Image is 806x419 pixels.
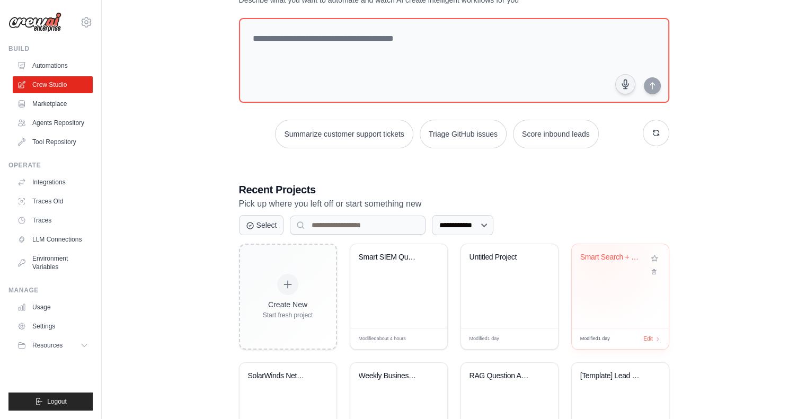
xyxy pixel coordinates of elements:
div: Build [8,44,93,53]
a: Agents Repository [13,114,93,131]
h3: Recent Projects [239,182,669,197]
button: Score inbound leads [513,120,599,148]
a: Marketplace [13,95,93,112]
iframe: Chat Widget [753,368,806,419]
div: Manage [8,286,93,295]
button: Logout [8,393,93,411]
button: Click to speak your automation idea [615,74,635,94]
div: [Template] Lead Scoring and Strategy Crew [580,371,644,381]
div: RAG Question Answering System [470,371,534,381]
span: Modified about 4 hours [359,335,406,343]
div: Start fresh project [263,311,313,319]
span: Modified 1 day [580,335,610,343]
div: Create New [263,299,313,310]
span: Edit [643,335,652,343]
div: SolarWinds Network Monitoring Report Processor [248,371,312,381]
a: Usage [13,299,93,316]
img: Logo [8,12,61,32]
div: Weekly Business Intelligence Automation [359,371,423,381]
span: Edit [422,335,431,343]
button: Summarize customer support tickets [275,120,413,148]
span: Resources [32,341,63,350]
a: Traces Old [13,193,93,210]
a: LLM Connections [13,231,93,248]
span: Edit [533,335,542,343]
button: Triage GitHub issues [420,120,507,148]
button: Resources [13,337,93,354]
a: Environment Variables [13,250,93,275]
span: Modified 1 day [470,335,499,343]
a: Settings [13,318,93,335]
div: Untitled Project [470,253,534,262]
p: Pick up where you left off or start something new [239,197,669,211]
a: Traces [13,212,93,229]
a: Automations [13,57,93,74]
span: Logout [47,397,67,406]
button: Select [239,215,284,235]
button: Add to favorites [649,253,660,264]
a: Integrations [13,174,93,191]
button: Get new suggestions [643,120,669,146]
div: Smart SIEM Query Assistant [359,253,423,262]
div: Operate [8,161,93,170]
div: Smart Search + Knowledge IOC Intelligence Analyzer [580,253,644,262]
a: Crew Studio [13,76,93,93]
button: Delete project [649,266,660,277]
a: Tool Repository [13,133,93,150]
